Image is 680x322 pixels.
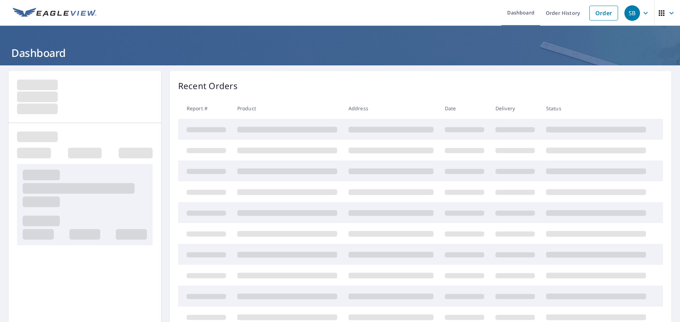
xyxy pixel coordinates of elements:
[343,98,439,119] th: Address
[624,5,640,21] div: SB
[8,46,671,60] h1: Dashboard
[178,98,232,119] th: Report #
[439,98,490,119] th: Date
[178,80,238,92] p: Recent Orders
[490,98,540,119] th: Delivery
[589,6,618,21] a: Order
[232,98,343,119] th: Product
[540,98,652,119] th: Status
[13,8,96,18] img: EV Logo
